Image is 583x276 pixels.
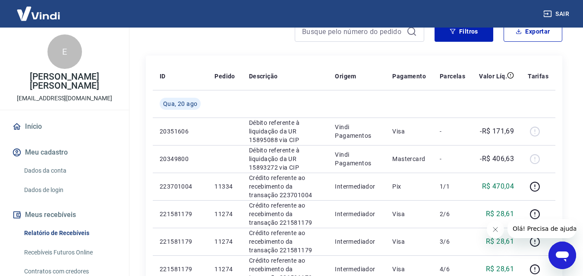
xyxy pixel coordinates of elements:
[392,210,426,218] p: Visa
[435,21,493,42] button: Filtros
[21,224,119,242] a: Relatório de Recebíveis
[480,154,514,164] p: -R$ 406,63
[214,237,235,246] p: 11274
[21,162,119,180] a: Dados da conta
[507,219,576,238] iframe: Mensagem da empresa
[480,126,514,136] p: -R$ 171,69
[392,127,426,136] p: Visa
[440,210,465,218] p: 2/6
[486,236,514,247] p: R$ 28,61
[335,150,378,167] p: Vindi Pagamentos
[487,221,504,238] iframe: Fechar mensagem
[440,182,465,191] p: 1/1
[392,182,426,191] p: Pix
[486,264,514,274] p: R$ 28,61
[249,146,321,172] p: Débito referente à liquidação da UR 15893272 via CIP
[482,181,514,192] p: R$ 470,04
[214,265,235,273] p: 11274
[21,244,119,261] a: Recebíveis Futuros Online
[10,205,119,224] button: Meus recebíveis
[160,210,201,218] p: 221581179
[214,72,235,81] p: Pedido
[47,34,82,69] div: E
[10,143,119,162] button: Meu cadastro
[335,72,356,81] p: Origem
[335,123,378,140] p: Vindi Pagamentos
[392,72,426,81] p: Pagamento
[160,182,201,191] p: 223701004
[335,210,378,218] p: Intermediador
[249,229,321,254] p: Crédito referente ao recebimento da transação 221581179
[486,209,514,219] p: R$ 28,61
[504,21,562,42] button: Exportar
[392,237,426,246] p: Visa
[440,72,465,81] p: Parcelas
[249,118,321,144] p: Débito referente à liquidação da UR 15895088 via CIP
[335,265,378,273] p: Intermediador
[163,99,197,108] span: Qua, 20 ago
[249,201,321,227] p: Crédito referente ao recebimento da transação 221581179
[17,94,112,103] p: [EMAIL_ADDRESS][DOMAIN_NAME]
[335,237,378,246] p: Intermediador
[528,72,548,81] p: Tarifas
[249,174,321,199] p: Crédito referente ao recebimento da transação 223701004
[214,210,235,218] p: 11274
[548,242,576,269] iframe: Botão para abrir a janela de mensagens
[440,155,465,163] p: -
[160,265,201,273] p: 221581179
[160,127,201,136] p: 20351606
[392,155,426,163] p: Mastercard
[302,25,403,38] input: Busque pelo número do pedido
[440,237,465,246] p: 3/6
[7,72,122,90] p: [PERSON_NAME] [PERSON_NAME]
[10,0,66,27] img: Vindi
[214,182,235,191] p: 11334
[249,72,278,81] p: Descrição
[10,117,119,136] a: Início
[160,155,201,163] p: 20349800
[160,72,166,81] p: ID
[440,127,465,136] p: -
[5,6,72,13] span: Olá! Precisa de ajuda?
[392,265,426,273] p: Visa
[479,72,507,81] p: Valor Líq.
[160,237,201,246] p: 221581179
[335,182,378,191] p: Intermediador
[542,6,573,22] button: Sair
[440,265,465,273] p: 4/6
[21,181,119,199] a: Dados de login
